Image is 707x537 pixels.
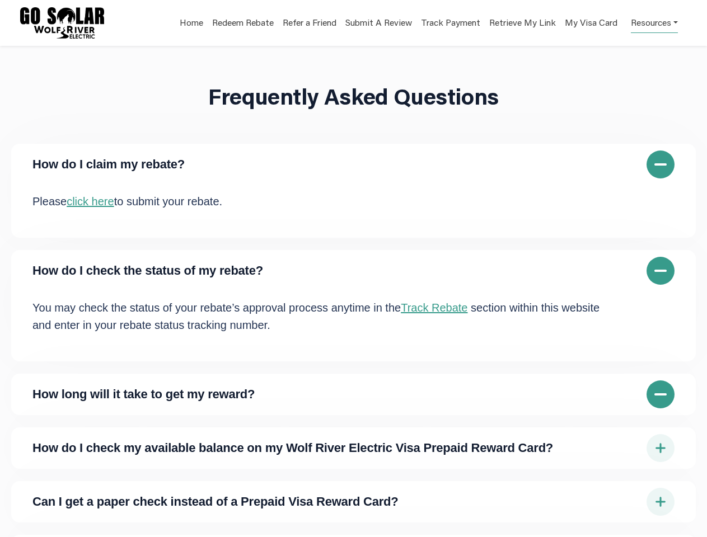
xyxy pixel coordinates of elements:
img: Expand [647,434,675,462]
a: click here [67,195,114,208]
span: Please to submit your rebate. [32,195,222,208]
span: How do I claim my rebate? [32,158,640,171]
span: How do I check my available balance on my Wolf River Electric Visa Prepaid Reward Card? [32,442,640,454]
img: Expand [647,488,675,516]
div: ExpandCan I get a paper check instead of a Prepaid Visa Reward Card? [11,481,696,522]
span: You may check the status of your rebate’s approval process anytime in the section within this web... [32,302,600,331]
img: Collapse [647,150,675,178]
a: Refer a Friend [283,16,336,32]
div: CollapseHow do I check the status of my rebate? [11,250,696,291]
div: CollapseHow do I claim my rebate? [11,144,696,185]
h1: Frequently Asked Questions [208,85,499,107]
a: Track Payment [421,16,480,32]
a: Home [180,16,203,32]
span: Can I get a paper check instead of a Prepaid Visa Reward Card? [32,496,640,508]
a: Redeem Rebate [212,16,274,32]
a: Resources [631,11,678,33]
span: How do I check the status of my rebate? [32,265,640,277]
span: How long will it take to get my reward? [32,388,640,401]
a: My Visa Card [565,11,617,34]
img: Program logo [20,7,104,39]
img: Collapse [647,257,675,285]
a: Track Rebate [401,302,467,314]
div: ExpandHow do I check my available balance on my Wolf River Electric Visa Prepaid Reward Card? [11,427,696,469]
a: Retrieve My Link [489,16,556,32]
div: CollapseHow long will it take to get my reward? [11,374,696,415]
a: Submit A Review [345,16,412,32]
img: Collapse [647,380,675,408]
